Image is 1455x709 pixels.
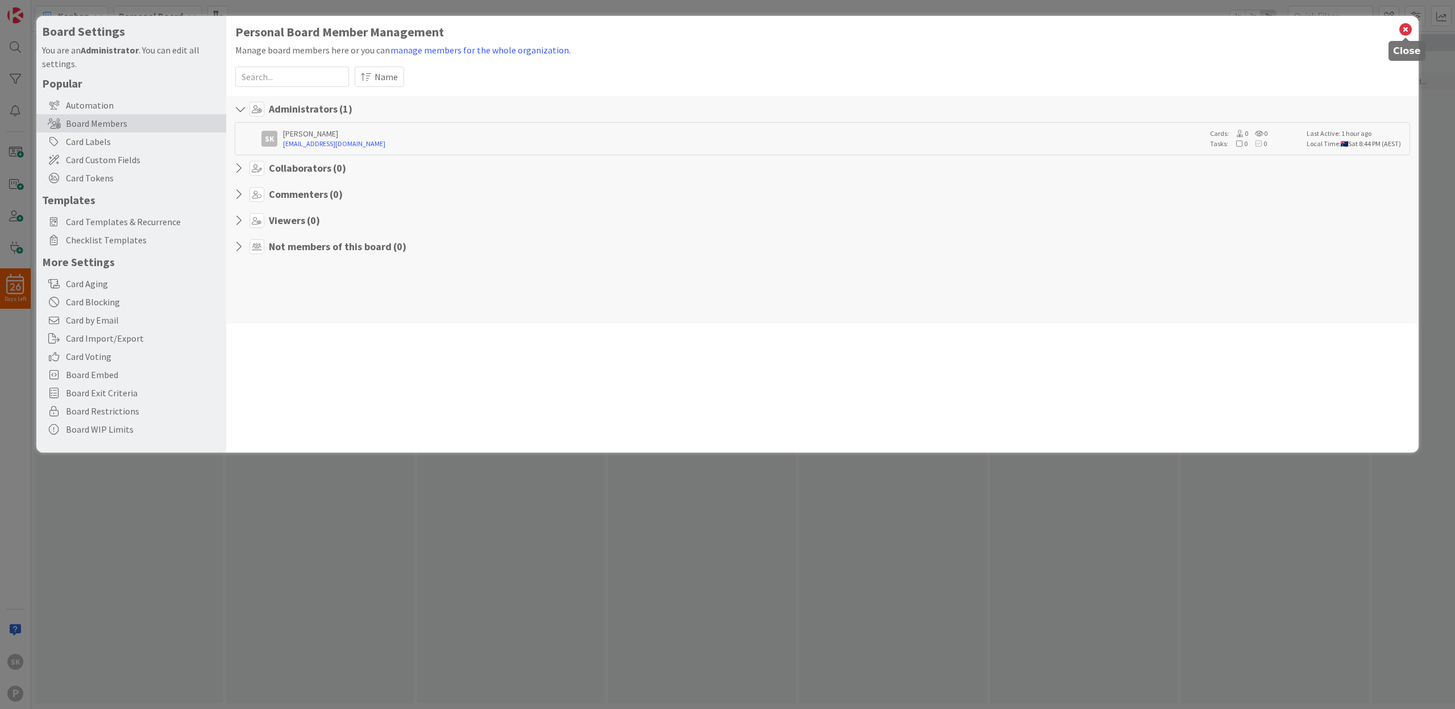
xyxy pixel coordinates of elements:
[66,153,221,167] span: Card Custom Fields
[36,96,226,114] div: Automation
[330,188,343,201] span: ( 0 )
[339,102,352,115] span: ( 1 )
[42,76,221,90] h5: Popular
[1341,141,1348,147] img: au.png
[42,193,221,207] h5: Templates
[66,313,221,327] span: Card by Email
[283,128,1204,139] div: [PERSON_NAME]
[261,131,277,147] div: SK
[1229,129,1248,138] span: 0
[42,43,221,71] div: You are an . You can edit all settings.
[375,70,398,84] span: Name
[393,240,406,253] span: ( 0 )
[1307,139,1406,149] div: Local Time: Sat 8:44 PM (AEST)
[1307,128,1406,139] div: Last Active: 1 hour ago
[235,25,1410,39] h1: Personal Board Member Management
[66,233,221,247] span: Checklist Templates
[269,162,346,175] h4: Collaborators
[66,386,221,400] span: Board Exit Criteria
[333,161,346,175] span: ( 0 )
[42,255,221,269] h5: More Settings
[269,188,343,201] h4: Commenters
[36,275,226,293] div: Card Aging
[355,67,404,87] button: Name
[66,368,221,382] span: Board Embed
[1228,139,1248,148] span: 0
[1210,128,1301,139] div: Cards:
[269,241,406,253] h4: Not members of this board
[81,44,139,56] b: Administrator
[1393,45,1421,56] h5: Close
[283,139,1204,149] a: [EMAIL_ADDRESS][DOMAIN_NAME]
[36,293,226,311] div: Card Blocking
[66,350,221,363] span: Card Voting
[235,67,349,87] input: Search...
[66,215,221,229] span: Card Templates & Recurrence
[390,43,571,57] button: manage members for the whole organization.
[269,214,320,227] h4: Viewers
[36,329,226,347] div: Card Import/Export
[235,43,1410,57] div: Manage board members here or you can
[66,404,221,418] span: Board Restrictions
[1248,139,1267,148] span: 0
[36,114,226,132] div: Board Members
[1210,139,1301,149] div: Tasks:
[269,103,352,115] h4: Administrators
[36,420,226,438] div: Board WIP Limits
[307,214,320,227] span: ( 0 )
[1248,129,1267,138] span: 0
[66,171,221,185] span: Card Tokens
[36,132,226,151] div: Card Labels
[42,24,221,39] h4: Board Settings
